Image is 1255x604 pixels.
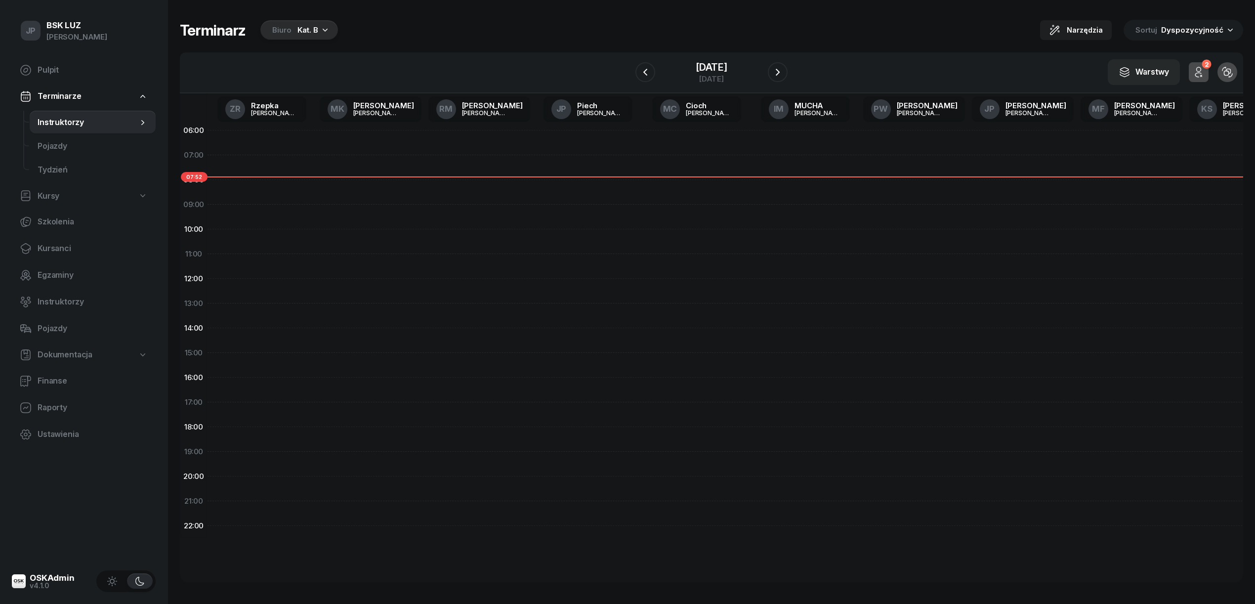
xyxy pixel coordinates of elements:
div: 06:00 [180,118,208,143]
button: Sortuj Dyspozycyjność [1124,20,1243,41]
div: 21:00 [180,489,208,514]
span: MC [663,105,677,113]
button: Narzędzia [1040,20,1112,40]
a: IMMUCHA[PERSON_NAME] [761,96,850,122]
div: Rzepka [251,102,298,109]
a: Raporty [12,396,156,420]
a: MCCioch[PERSON_NAME] [652,96,741,122]
div: [PERSON_NAME] [795,110,842,116]
div: 16:00 [180,365,208,390]
span: IM [774,105,784,113]
div: 08:00 [180,168,208,192]
span: JP [556,105,567,113]
a: Pulpit [12,58,156,82]
span: JP [984,105,995,113]
a: Pojazdy [30,134,156,158]
div: OSKAdmin [30,574,75,582]
div: [PERSON_NAME] [46,31,107,43]
span: Terminarze [38,90,81,103]
div: 07:00 [180,143,208,168]
div: [PERSON_NAME] [897,102,958,109]
a: Egzaminy [12,263,156,287]
span: Pojazdy [38,140,148,153]
div: MUCHA [795,102,842,109]
div: 14:00 [180,316,208,341]
div: [PERSON_NAME] [1005,102,1066,109]
a: RM[PERSON_NAME][PERSON_NAME] [428,96,531,122]
span: Egzaminy [38,269,148,282]
a: Instruktorzy [12,290,156,314]
span: MF [1092,105,1105,113]
span: Instruktorzy [38,296,148,308]
div: [PERSON_NAME] [353,102,414,109]
div: 17:00 [180,390,208,415]
a: Kursanci [12,237,156,260]
span: Szkolenia [38,216,148,228]
div: [DATE] [696,75,727,83]
span: Dokumentacja [38,348,92,361]
a: Dokumentacja [12,344,156,366]
div: v4.1.0 [30,582,75,589]
div: 15:00 [180,341,208,365]
div: 22:00 [180,514,208,538]
span: Tydzień [38,164,148,176]
div: [PERSON_NAME] [577,110,625,116]
span: PW [874,105,888,113]
span: Raporty [38,401,148,414]
span: Pulpit [38,64,148,77]
span: Pojazdy [38,322,148,335]
div: [DATE] [696,62,727,72]
div: 18:00 [180,415,208,439]
div: 2 [1202,60,1211,69]
a: Pojazdy [12,317,156,341]
div: [PERSON_NAME] [353,110,401,116]
span: RM [439,105,453,113]
img: logo-xs@2x.png [12,574,26,588]
a: PW[PERSON_NAME][PERSON_NAME] [863,96,965,122]
div: Piech [577,102,625,109]
span: Instruktorzy [38,116,138,129]
div: [PERSON_NAME] [462,110,509,116]
span: Finanse [38,375,148,388]
span: Kursy [38,190,59,203]
div: 11:00 [180,242,208,266]
a: Tydzień [30,158,156,182]
div: [PERSON_NAME] [897,110,944,116]
div: [PERSON_NAME] [686,110,733,116]
div: BSK LUZ [46,21,107,30]
div: [PERSON_NAME] [1114,102,1175,109]
div: 20:00 [180,464,208,489]
a: ZRRzepka[PERSON_NAME] [217,96,306,122]
div: [PERSON_NAME] [1005,110,1053,116]
span: ZR [230,105,241,113]
button: BiuroKat. B [257,20,338,40]
span: JP [26,27,36,35]
div: [PERSON_NAME] [251,110,298,116]
h1: Terminarz [180,21,246,39]
div: [PERSON_NAME] [1114,110,1162,116]
span: Narzędzia [1067,24,1103,36]
div: Kat. B [297,24,318,36]
div: [PERSON_NAME] [462,102,523,109]
a: Szkolenia [12,210,156,234]
span: Kursanci [38,242,148,255]
a: Ustawienia [12,423,156,446]
span: 07:52 [181,172,208,182]
div: 10:00 [180,217,208,242]
div: Cioch [686,102,733,109]
button: Warstwy [1108,59,1180,85]
a: Finanse [12,369,156,393]
a: JPPiech[PERSON_NAME] [544,96,632,122]
div: 19:00 [180,439,208,464]
span: KS [1201,105,1213,113]
div: Warstwy [1119,66,1169,79]
span: MK [331,105,344,113]
a: Kursy [12,185,156,208]
div: 13:00 [180,291,208,316]
a: Terminarze [12,85,156,108]
div: 09:00 [180,192,208,217]
button: 2 [1189,62,1209,82]
a: MF[PERSON_NAME][PERSON_NAME] [1081,96,1183,122]
span: Sortuj [1135,24,1159,37]
span: Dyspozycyjność [1161,25,1223,35]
